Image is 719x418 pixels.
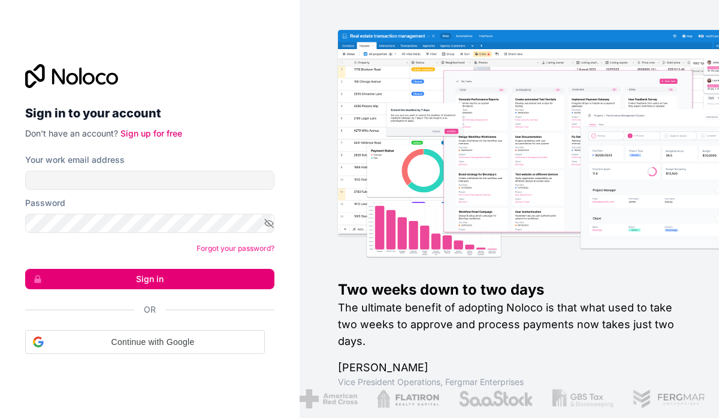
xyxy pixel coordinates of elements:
[338,299,681,350] h2: The ultimate benefit of adopting Noloco is that what used to take two weeks to approve and proces...
[25,269,274,289] button: Sign in
[299,389,357,408] img: /assets/american-red-cross-BAupjrZR.png
[120,128,182,138] a: Sign up for free
[338,376,681,388] h1: Vice President Operations , Fergmar Enterprises
[25,171,274,190] input: Email address
[552,389,613,408] img: /assets/gbstax-C-GtDUiK.png
[458,389,533,408] img: /assets/saastock-C6Zbiodz.png
[144,304,156,316] span: Or
[197,244,274,253] a: Forgot your password?
[338,280,681,299] h1: Two weeks down to two days
[25,128,118,138] span: Don't have an account?
[376,389,439,408] img: /assets/flatiron-C8eUkumj.png
[338,359,681,376] h1: [PERSON_NAME]
[25,197,65,209] label: Password
[25,214,274,233] input: Password
[49,336,257,349] span: Continue with Google
[25,330,265,354] div: Continue with Google
[25,102,274,124] h2: Sign in to your account
[632,389,705,408] img: /assets/fergmar-CudnrXN5.png
[25,154,125,166] label: Your work email address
